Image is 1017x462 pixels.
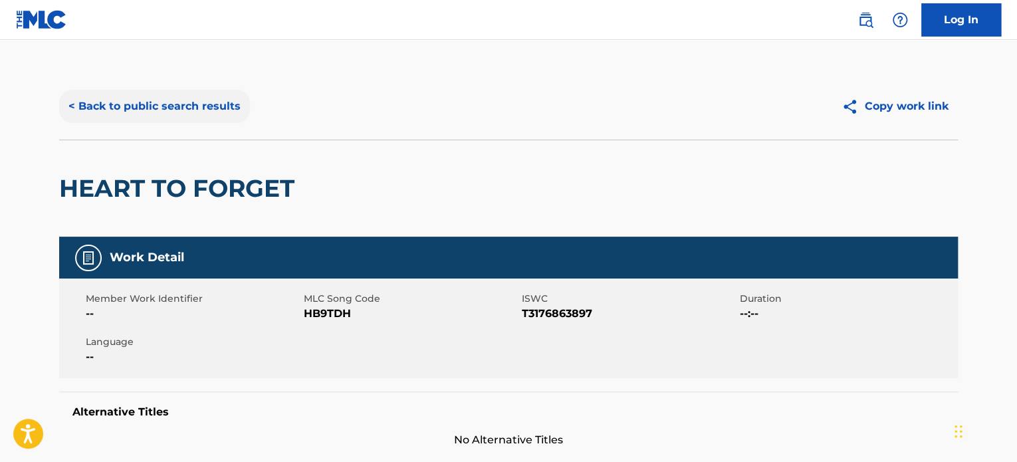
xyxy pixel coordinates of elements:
[892,12,908,28] img: help
[852,7,879,33] a: Public Search
[522,292,736,306] span: ISWC
[740,292,955,306] span: Duration
[842,98,865,115] img: Copy work link
[72,405,945,419] h5: Alternative Titles
[16,10,67,29] img: MLC Logo
[110,250,184,265] h5: Work Detail
[522,306,736,322] span: T3176863897
[740,306,955,322] span: --:--
[86,349,300,365] span: --
[86,306,300,322] span: --
[304,306,518,322] span: HB9TDH
[887,7,913,33] div: Help
[59,90,250,123] button: < Back to public search results
[832,90,958,123] button: Copy work link
[86,292,300,306] span: Member Work Identifier
[59,173,301,203] h2: HEART TO FORGET
[80,250,96,266] img: Work Detail
[304,292,518,306] span: MLC Song Code
[921,3,1001,37] a: Log In
[951,398,1017,462] iframe: Chat Widget
[59,432,958,448] span: No Alternative Titles
[955,411,962,451] div: Drag
[857,12,873,28] img: search
[86,335,300,349] span: Language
